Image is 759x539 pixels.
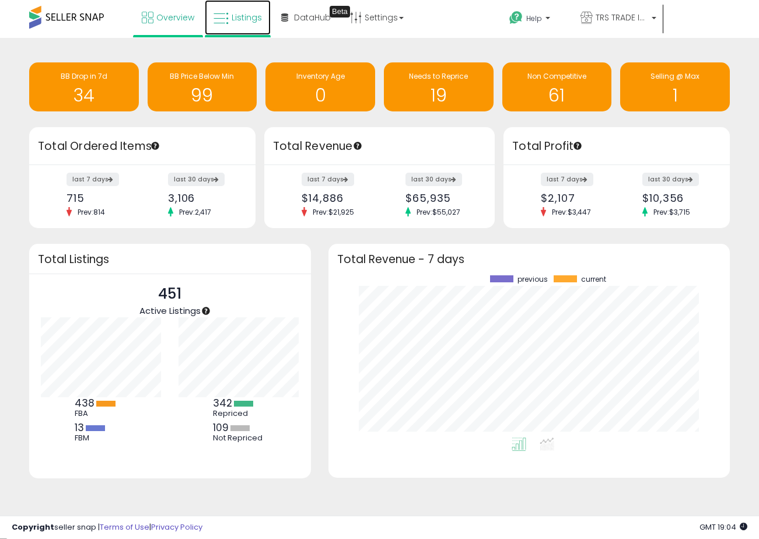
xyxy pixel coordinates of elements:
[526,13,542,23] span: Help
[232,12,262,23] span: Listings
[581,275,606,283] span: current
[508,86,606,105] h1: 61
[150,141,160,151] div: Tooltip anchor
[648,207,696,217] span: Prev: $3,715
[35,86,133,105] h1: 34
[213,433,265,443] div: Not Repriced
[352,141,363,151] div: Tooltip anchor
[699,521,747,533] span: 2025-10-13 19:04 GMT
[151,521,202,533] a: Privacy Policy
[517,275,548,283] span: previous
[139,283,201,305] p: 451
[168,173,225,186] label: last 30 days
[170,71,234,81] span: BB Price Below Min
[302,173,354,186] label: last 7 days
[100,521,149,533] a: Terms of Use
[173,207,217,217] span: Prev: 2,417
[527,71,586,81] span: Non Competitive
[67,173,119,186] label: last 7 days
[572,141,583,151] div: Tooltip anchor
[294,12,331,23] span: DataHub
[642,192,709,204] div: $10,356
[148,62,257,111] a: BB Price Below Min 99
[153,86,251,105] h1: 99
[337,255,721,264] h3: Total Revenue - 7 days
[139,304,201,317] span: Active Listings
[509,10,523,25] i: Get Help
[75,396,95,410] b: 438
[541,192,608,204] div: $2,107
[384,62,494,111] a: Needs to Reprice 19
[390,86,488,105] h1: 19
[296,71,345,81] span: Inventory Age
[271,86,369,105] h1: 0
[67,192,134,204] div: 715
[213,421,229,435] b: 109
[72,207,111,217] span: Prev: 814
[596,12,648,23] span: TRS TRADE INC
[546,207,597,217] span: Prev: $3,447
[156,12,194,23] span: Overview
[650,71,699,81] span: Selling @ Max
[405,173,462,186] label: last 30 days
[302,192,370,204] div: $14,886
[541,173,593,186] label: last 7 days
[273,138,486,155] h3: Total Revenue
[75,433,127,443] div: FBM
[38,255,302,264] h3: Total Listings
[642,173,699,186] label: last 30 days
[620,62,730,111] a: Selling @ Max 1
[38,138,247,155] h3: Total Ordered Items
[75,421,84,435] b: 13
[512,138,721,155] h3: Total Profit
[213,396,232,410] b: 342
[168,192,235,204] div: 3,106
[405,192,474,204] div: $65,935
[500,2,570,38] a: Help
[213,409,265,418] div: Repriced
[61,71,107,81] span: BB Drop in 7d
[307,207,360,217] span: Prev: $21,925
[29,62,139,111] a: BB Drop in 7d 34
[265,62,375,111] a: Inventory Age 0
[409,71,468,81] span: Needs to Reprice
[330,6,350,17] div: Tooltip anchor
[411,207,466,217] span: Prev: $55,027
[12,522,202,533] div: seller snap | |
[12,521,54,533] strong: Copyright
[626,86,724,105] h1: 1
[201,306,211,316] div: Tooltip anchor
[75,409,127,418] div: FBA
[502,62,612,111] a: Non Competitive 61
